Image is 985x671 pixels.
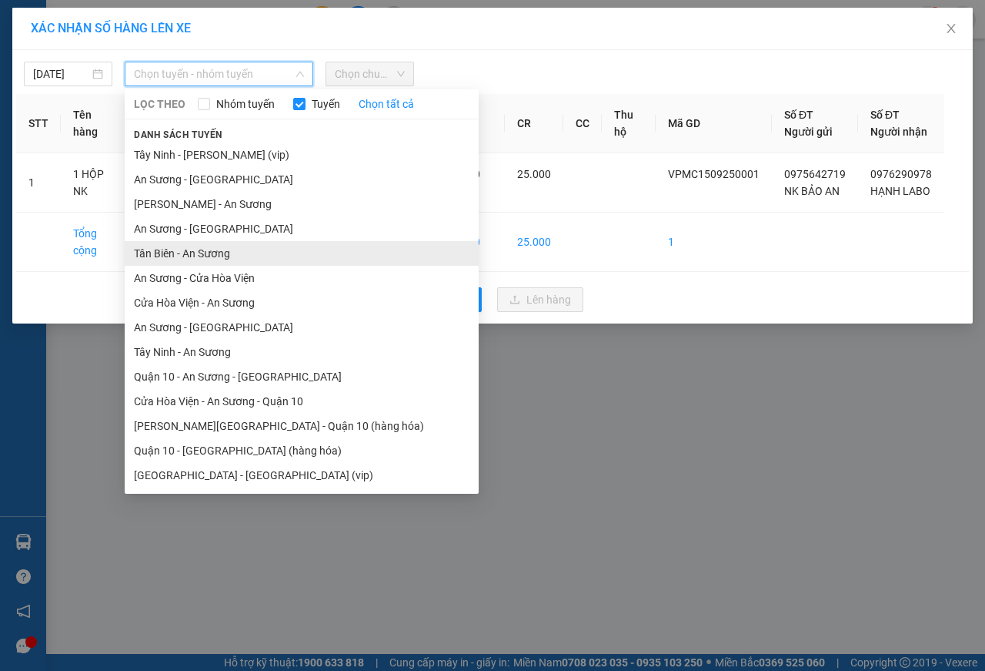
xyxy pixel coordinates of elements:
[61,213,128,272] td: Tổng cộng
[125,438,479,463] li: Quận 10 - [GEOGRAPHIC_DATA] (hàng hóa)
[134,62,304,86] span: Chọn tuyến - nhóm tuyến
[5,112,94,121] span: In ngày:
[42,83,189,96] span: -----------------------------------------
[77,98,164,109] span: VPMC1509250002
[668,168,760,180] span: VPMC1509250001
[125,143,479,167] li: Tây Ninh - [PERSON_NAME] (vip)
[210,96,281,112] span: Nhóm tuyến
[122,69,189,78] span: Hotline: 19001152
[784,168,846,180] span: 0975642719
[945,22,957,35] span: close
[870,168,932,180] span: 0976290978
[125,128,232,142] span: Danh sách tuyến
[125,364,479,389] li: Quận 10 - An Sương - [GEOGRAPHIC_DATA]
[930,8,973,51] button: Close
[563,94,602,153] th: CC
[122,46,212,65] span: 01 Võ Văn Truyện, KP.1, Phường 2
[125,266,479,290] li: An Sương - Cửa Hòa Viện
[125,241,479,266] li: Tân Biên - An Sương
[870,109,900,121] span: Số ĐT
[61,94,128,153] th: Tên hàng
[870,185,930,197] span: HẠNH LABO
[784,185,840,197] span: NK BẢO AN
[306,96,346,112] span: Tuyến
[125,315,479,340] li: An Sương - [GEOGRAPHIC_DATA]
[125,340,479,364] li: Tây Ninh - An Sương
[517,168,551,180] span: 25.000
[784,126,833,138] span: Người gửi
[497,287,583,312] button: uploadLên hàng
[33,65,89,82] input: 15/09/2025
[295,69,305,79] span: down
[125,463,479,488] li: [GEOGRAPHIC_DATA] - [GEOGRAPHIC_DATA] (vip)
[125,290,479,315] li: Cửa Hòa Viện - An Sương
[16,94,61,153] th: STT
[61,153,128,213] td: 1 HỘP NK
[125,192,479,216] li: [PERSON_NAME] - An Sương
[34,112,94,121] span: 03:36:22 [DATE]
[335,62,405,86] span: Chọn chuyến
[505,94,563,153] th: CR
[122,8,211,22] strong: ĐỒNG PHƯỚC
[125,389,479,414] li: Cửa Hòa Viện - An Sương - Quận 10
[602,94,656,153] th: Thu hộ
[359,96,414,112] a: Chọn tất cả
[870,126,927,138] span: Người nhận
[505,213,563,272] td: 25.000
[125,216,479,241] li: An Sương - [GEOGRAPHIC_DATA]
[125,167,479,192] li: An Sương - [GEOGRAPHIC_DATA]
[5,99,163,109] span: [PERSON_NAME]:
[784,109,813,121] span: Số ĐT
[125,414,479,438] li: [PERSON_NAME][GEOGRAPHIC_DATA] - Quận 10 (hàng hóa)
[31,21,191,35] span: XÁC NHẬN SỐ HÀNG LÊN XE
[134,96,185,112] span: LỌC THEO
[656,94,772,153] th: Mã GD
[122,25,207,44] span: Bến xe [GEOGRAPHIC_DATA]
[5,9,74,77] img: logo
[16,153,61,213] td: 1
[656,213,772,272] td: 1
